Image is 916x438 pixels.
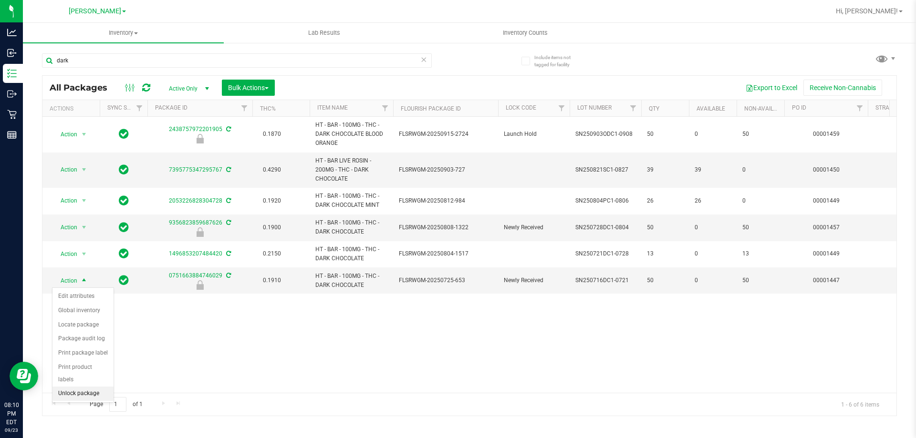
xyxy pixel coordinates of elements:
[742,249,779,258] span: 13
[792,104,806,111] a: PO ID
[52,221,78,234] span: Action
[23,23,224,43] a: Inventory
[695,249,731,258] span: 0
[315,192,387,210] span: HT - BAR - 100MG - THC - DARK CHOCOLATE MINT
[42,53,432,68] input: Search Package ID, Item Name, SKU, Lot or Part Number...
[695,130,731,139] span: 0
[119,163,129,176] span: In Sync
[647,276,683,285] span: 50
[78,128,90,141] span: select
[258,163,286,177] span: 0.4290
[258,194,286,208] span: 0.1920
[52,360,114,387] li: Print product labels
[109,397,126,412] input: 1
[258,127,286,141] span: 0.1870
[132,100,147,116] a: Filter
[119,221,129,234] span: In Sync
[7,69,17,78] inline-svg: Inventory
[7,89,17,99] inline-svg: Outbound
[813,131,840,137] a: 00001459
[742,130,779,139] span: 50
[425,23,625,43] a: Inventory Counts
[625,100,641,116] a: Filter
[695,276,731,285] span: 0
[836,7,898,15] span: Hi, [PERSON_NAME]!
[697,105,725,112] a: Available
[169,197,222,204] a: 2053226828304728
[169,126,222,132] a: 2438757972201905
[833,397,887,411] span: 1 - 6 of 6 items
[649,105,659,112] a: Qty
[52,346,114,360] li: Print package label
[742,276,779,285] span: 50
[577,104,612,111] a: Lot Number
[315,218,387,236] span: HT - BAR - 100MG - THC - DARK CHOCOLATE
[504,130,564,139] span: Launch Hold
[146,134,254,143] div: Launch Hold
[258,274,286,287] span: 0.1910
[7,48,17,58] inline-svg: Inbound
[119,194,129,207] span: In Sync
[315,272,387,290] span: HT - BAR - 100MG - THC - DARK CHOCOLATE
[119,247,129,260] span: In Sync
[742,223,779,232] span: 50
[7,130,17,140] inline-svg: Reports
[7,28,17,37] inline-svg: Analytics
[23,29,224,37] span: Inventory
[52,247,78,261] span: Action
[295,29,353,37] span: Lab Results
[50,82,117,93] span: All Packages
[258,247,286,261] span: 0.2150
[10,362,38,390] iframe: Resource center
[647,196,683,205] span: 26
[695,223,731,232] span: 0
[575,130,635,139] span: SN250903ODC1-0908
[78,163,90,176] span: select
[399,196,492,205] span: FLSRWGM-20250812-984
[52,274,78,287] span: Action
[575,165,635,174] span: SN250821SC1-0827
[52,128,78,141] span: Action
[813,197,840,204] a: 00001449
[317,104,348,111] a: Item Name
[52,318,114,332] li: Locate package
[237,100,252,116] a: Filter
[813,166,840,173] a: 00001450
[155,104,187,111] a: Package ID
[506,104,536,111] a: Lock Code
[78,247,90,261] span: select
[7,110,17,119] inline-svg: Retail
[315,245,387,263] span: HT - BAR - 100MG - THC - DARK CHOCOLATE
[69,7,121,15] span: [PERSON_NAME]
[813,224,840,231] a: 00001457
[52,163,78,176] span: Action
[224,23,425,43] a: Lab Results
[225,166,231,173] span: Sync from Compliance System
[377,100,393,116] a: Filter
[399,130,492,139] span: FLSRWGM-20250915-2724
[50,105,96,112] div: Actions
[225,197,231,204] span: Sync from Compliance System
[695,165,731,174] span: 39
[401,105,461,112] a: Flourish Package ID
[169,219,222,226] a: 9356823859687626
[315,121,387,148] span: HT - BAR - 100MG - THC - DARK CHOCOLATE BLOOD ORANGE
[554,100,570,116] a: Filter
[225,219,231,226] span: Sync from Compliance System
[744,105,787,112] a: Non-Available
[52,304,114,318] li: Global inventory
[695,196,731,205] span: 26
[222,80,275,96] button: Bulk Actions
[742,165,779,174] span: 0
[575,276,635,285] span: SN250716DC1-0721
[575,223,635,232] span: SN250728DC1-0804
[169,166,222,173] a: 7395775347295767
[4,427,19,434] p: 09/23
[78,221,90,234] span: select
[169,272,222,279] a: 0751663884746029
[225,272,231,279] span: Sync from Compliance System
[647,223,683,232] span: 50
[260,105,276,112] a: THC%
[504,223,564,232] span: Newly Received
[78,194,90,207] span: select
